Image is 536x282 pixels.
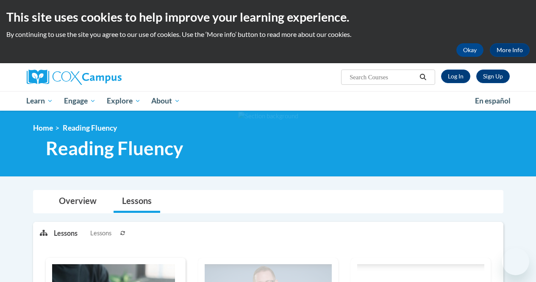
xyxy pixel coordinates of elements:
span: En español [475,96,511,105]
img: Cox Campus [27,70,122,85]
span: Explore [107,96,141,106]
a: Cox Campus [27,70,179,85]
a: Register [476,70,510,83]
button: Search [417,72,429,82]
a: About [146,91,186,111]
div: Main menu [20,91,516,111]
p: Lessons [54,229,78,238]
a: En español [469,92,516,110]
a: Learn [21,91,59,111]
img: Section background [238,112,298,121]
span: Reading Fluency [63,123,117,132]
span: About [151,96,180,106]
span: Reading Fluency [46,137,183,159]
span: Lessons [90,229,111,238]
input: Search Courses [349,72,417,82]
span: Learn [26,96,53,106]
iframe: Button to launch messaging window [502,248,529,275]
p: By continuing to use the site you agree to our use of cookies. Use the ‘More info’ button to read... [6,30,530,39]
span: Engage [64,96,96,106]
a: Overview [50,190,105,213]
button: Okay [456,43,483,57]
a: Explore [101,91,146,111]
a: Home [33,123,53,132]
a: Log In [441,70,470,83]
a: Engage [58,91,101,111]
a: More Info [490,43,530,57]
a: Lessons [114,190,160,213]
h2: This site uses cookies to help improve your learning experience. [6,8,530,25]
